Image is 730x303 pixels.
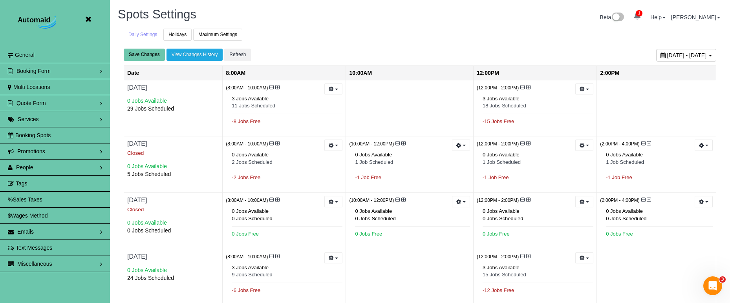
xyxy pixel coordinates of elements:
[703,276,722,295] iframe: Intercom live chat
[600,141,639,147] small: (2:00PM - 4:00PM)
[355,159,393,165] a: 1 Job Scheduled
[483,118,514,124] span: -15 Jobs Free
[127,207,144,212] a: Closed
[17,148,45,154] span: Promotions
[483,103,526,109] a: 18 Jobs Scheduled
[16,245,52,251] span: Text Messages
[13,84,50,90] span: Multi Locations
[477,198,519,203] small: (12:00PM - 2:00PM)
[232,231,259,237] span: 0 Jobs Free
[127,220,167,226] span: 0 Jobs Available
[719,276,726,283] span: 3
[232,159,272,165] a: 2 Jobs Scheduled
[232,272,272,278] a: 9 Jobs Scheduled
[124,49,165,61] button: Save Changes
[355,174,381,180] span: -1 Job Free
[636,10,642,16] span: 1
[232,208,269,214] span: 0 Jobs Available
[346,65,474,80] td: 10:00AM
[483,159,521,165] a: 1 Job Scheduled
[355,216,395,221] span: 0 Jobs Scheduled
[671,14,720,20] a: [PERSON_NAME]
[226,85,268,91] small: (8:00AM - 10:00AM)
[355,152,392,158] span: 0 Jobs Available
[127,98,167,104] span: 0 Jobs Available
[127,140,219,158] div: Saturday is set as unavailable in your General Settings.
[127,227,171,234] span: 0 Jobs Scheduled
[629,8,645,25] a: 1
[483,231,510,237] span: 0 Jobs Free
[17,229,34,235] span: Emails
[163,29,192,41] a: Holidays
[223,65,346,80] td: 8:00AM
[127,140,147,147] a: [DATE]
[232,103,275,109] a: 11 Jobs Scheduled
[606,159,644,165] a: 1 Job Scheduled
[606,174,632,180] span: -1 Job Free
[16,100,46,106] span: Quote Form
[232,174,260,180] span: -2 Jobs Free
[483,265,520,270] span: 3 Jobs Available
[483,208,520,214] span: 0 Jobs Available
[349,141,394,147] small: (10:00AM - 12:00PM)
[611,13,624,23] img: New interface
[16,180,27,187] span: Tags
[606,231,633,237] span: 0 Jobs Free
[16,68,51,74] span: Booking Form
[349,198,394,203] small: (10:00AM - 12:00PM)
[127,171,171,177] span: 5 Jobs Scheduled
[355,208,392,214] span: 0 Jobs Available
[232,216,272,221] span: 0 Jobs Scheduled
[127,197,147,203] a: [DATE]
[667,52,707,58] span: [DATE] - [DATE]
[11,212,48,219] span: Wages Method
[606,208,643,214] span: 0 Jobs Available
[224,49,251,61] button: Refresh
[127,163,167,169] span: 0 Jobs Available
[474,65,597,80] td: 12:00PM
[232,118,260,124] span: -8 Jobs Free
[127,105,174,112] span: 29 Jobs Scheduled
[232,287,260,293] span: -6 Jobs Free
[226,141,268,147] small: (8:00AM - 10:00AM)
[355,231,382,237] span: 0 Jobs Free
[483,96,520,102] span: 3 Jobs Available
[127,275,174,281] span: 24 Jobs Scheduled
[232,152,269,158] span: 0 Jobs Available
[15,132,51,138] span: Booking Spots
[477,254,519,259] small: (12:00PM - 2:00PM)
[477,85,519,91] small: (12:00PM - 2:00PM)
[15,52,35,58] span: General
[118,7,196,21] span: Spots Settings
[17,261,52,267] span: Miscellaneous
[477,141,519,147] small: (12:00PM - 2:00PM)
[600,198,639,203] small: (2:00PM - 4:00PM)
[232,265,269,270] span: 3 Jobs Available
[483,152,520,158] span: 0 Jobs Available
[16,164,33,171] span: People
[127,253,147,260] a: [DATE]
[483,174,509,180] span: -1 Job Free
[193,29,242,41] a: Maximum Settings
[18,116,39,122] span: Services
[127,150,144,156] a: Closed
[600,14,624,20] a: Beta
[483,216,523,221] span: 0 Jobs Scheduled
[14,14,63,31] img: Automaid Logo
[127,84,147,91] a: [DATE]
[127,196,219,214] div: Sunday is set as unavailable in your General Settings.
[226,198,268,203] small: (8:00AM - 10:00AM)
[226,254,268,259] small: (8:00AM - 10:00AM)
[124,29,162,40] a: Daily Settings
[124,65,223,80] td: Date
[232,96,269,102] span: 3 Jobs Available
[166,49,223,61] button: View Changes History
[483,272,526,278] a: 15 Jobs Scheduled
[127,267,167,273] span: 0 Jobs Available
[650,14,666,20] a: Help
[606,152,643,158] span: 0 Jobs Available
[606,216,646,221] span: 0 Jobs Scheduled
[597,65,716,80] td: 2:00PM
[483,287,514,293] span: -12 Jobs Free
[13,196,42,203] span: Sales Taxes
